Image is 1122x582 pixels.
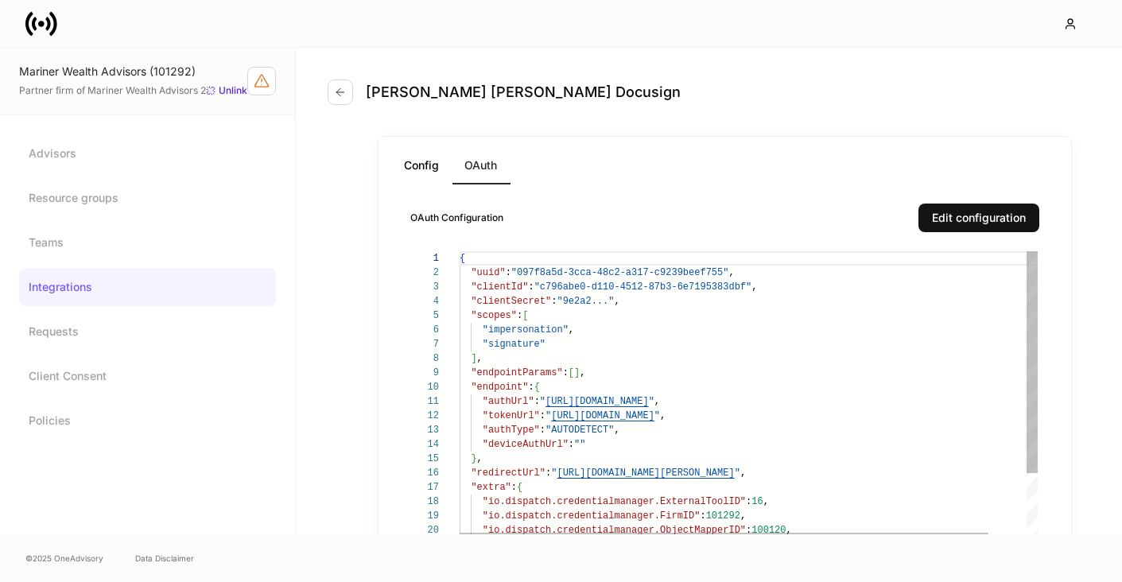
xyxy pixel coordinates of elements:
a: Mariner Wealth Advisors 2 [87,84,206,96]
div: 1 [410,251,439,266]
span: : [540,425,545,436]
span: [ [522,310,528,321]
span: [ [569,367,574,378]
span: : [528,382,534,393]
span: "scopes" [471,310,517,321]
div: 5 [410,308,439,323]
a: Advisors [19,134,276,173]
span: , [580,367,585,378]
span: : [746,496,751,507]
a: Policies [19,402,276,440]
span: "uuid" [471,267,505,278]
span: { [534,382,540,393]
div: 2 [410,266,439,280]
span: : [551,296,557,307]
span: : [534,396,540,407]
span: "097f8a5d-3cca-48c2-a317-c9239beef755" [511,267,729,278]
span: , [477,453,483,464]
span: , [740,468,746,479]
div: 13 [410,423,439,437]
div: 14 [410,437,439,452]
span: [URL][DOMAIN_NAME] [545,396,649,407]
span: : [511,482,517,493]
button: Firm configuration warnings [247,67,276,95]
div: 16 [410,466,439,480]
span: : [528,281,534,293]
span: " [654,410,660,421]
span: "impersonation" [483,324,569,336]
span: ] [574,367,580,378]
a: Client Consent [19,357,276,395]
button: Config [391,146,452,184]
span: Partner firm of [19,84,206,97]
span: "signature" [483,339,545,350]
span: : [540,410,545,421]
div: 7 [410,337,439,351]
div: 12 [410,409,439,423]
h4: [PERSON_NAME] [PERSON_NAME] Docusign [366,83,681,102]
span: , [614,425,619,436]
span: ] [471,353,476,364]
a: Integrations [19,268,276,306]
span: , [751,281,757,293]
span: [URL][DOMAIN_NAME] [551,410,654,421]
span: "deviceAuthUrl" [483,439,569,450]
span: { [517,482,522,493]
span: , [654,396,660,407]
a: Data Disclaimer [135,552,194,565]
div: 11 [410,394,439,409]
span: "tokenUrl" [483,410,540,421]
span: , [786,525,792,536]
span: "endpointParams" [471,367,562,378]
span: : [517,310,522,321]
span: "io.dispatch.credentialmanager.ObjectMapperID" [483,525,746,536]
span: , [660,410,666,421]
div: 9 [410,366,439,380]
a: Resource groups [19,179,276,217]
button: OAuth [452,146,510,184]
div: 20 [410,523,439,537]
span: , [477,353,483,364]
div: 8 [410,351,439,366]
button: Unlink [206,83,247,99]
span: [URL][DOMAIN_NAME][PERSON_NAME] [557,468,734,479]
span: : [746,525,751,536]
div: Edit configuration [932,210,1026,226]
span: " [545,410,551,421]
a: Teams [19,223,276,262]
div: 18 [410,495,439,509]
span: , [614,296,619,307]
h6: OAuth Configuration [410,210,503,225]
span: , [740,510,746,522]
span: 16 [751,496,763,507]
div: 19 [410,509,439,523]
div: 15 [410,452,439,466]
span: "redirectUrl" [471,468,545,479]
span: } [471,453,476,464]
span: "io.dispatch.credentialmanager.ExternalToolID" [483,496,746,507]
span: : [545,468,551,479]
span: © 2025 OneAdvisory [25,552,103,565]
span: , [728,267,734,278]
span: { [460,253,465,264]
span: "clientId" [471,281,528,293]
span: 100120 [751,525,786,536]
span: " [540,396,545,407]
span: 101292 [706,510,740,522]
span: "9e2a2..." [557,296,614,307]
span: " [735,468,740,479]
a: Requests [19,312,276,351]
span: "c796abe0-d110-4512-87b3-6e7195383dbf" [534,281,752,293]
div: 3 [410,280,439,294]
div: 10 [410,380,439,394]
span: : [569,439,574,450]
div: 4 [410,294,439,308]
span: " [551,468,557,479]
span: "endpoint" [471,382,528,393]
span: "io.dispatch.credentialmanager.FirmID" [483,510,701,522]
div: Mariner Wealth Advisors (101292) [19,64,247,80]
span: "AUTODETECT" [545,425,614,436]
span: : [563,367,569,378]
span: : [700,510,705,522]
